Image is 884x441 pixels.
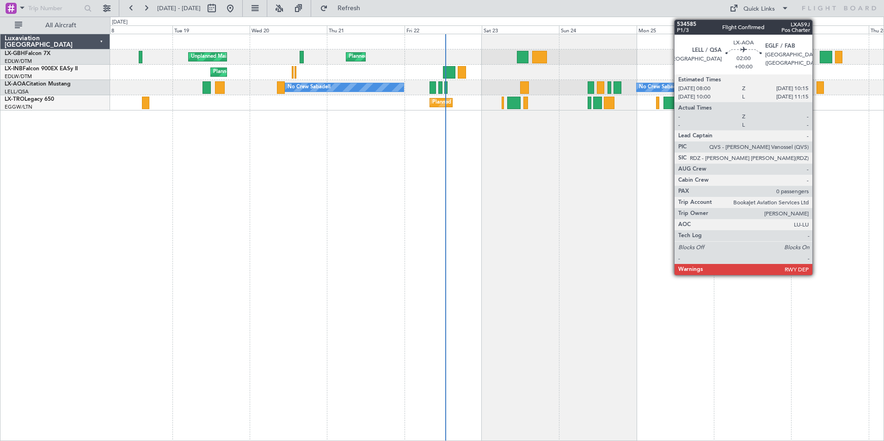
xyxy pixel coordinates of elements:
[330,5,368,12] span: Refresh
[95,25,172,34] div: Mon 18
[112,18,128,26] div: [DATE]
[250,25,327,34] div: Wed 20
[482,25,559,34] div: Sat 23
[28,1,81,15] input: Trip Number
[559,25,636,34] div: Sun 24
[327,25,404,34] div: Thu 21
[5,58,32,65] a: EDLW/DTM
[191,50,343,64] div: Unplanned Maint [GEOGRAPHIC_DATA] ([GEOGRAPHIC_DATA])
[5,104,32,110] a: EGGW/LTN
[5,73,32,80] a: EDLW/DTM
[10,18,100,33] button: All Aircraft
[639,80,682,94] div: No Crew Sabadell
[5,97,54,102] a: LX-TROLegacy 650
[5,66,23,72] span: LX-INB
[24,22,98,29] span: All Aircraft
[172,25,250,34] div: Tue 19
[637,25,714,34] div: Mon 25
[5,51,50,56] a: LX-GBHFalcon 7X
[405,25,482,34] div: Fri 22
[725,1,793,16] button: Quick Links
[5,81,71,87] a: LX-AOACitation Mustang
[432,96,578,110] div: Planned Maint [GEOGRAPHIC_DATA] ([GEOGRAPHIC_DATA])
[5,88,29,95] a: LELL/QSA
[288,80,331,94] div: No Crew Sabadell
[5,66,78,72] a: LX-INBFalcon 900EX EASy II
[5,51,25,56] span: LX-GBH
[157,4,201,12] span: [DATE] - [DATE]
[791,25,868,34] div: Wed 27
[714,25,791,34] div: Tue 26
[316,1,371,16] button: Refresh
[5,97,25,102] span: LX-TRO
[213,65,289,79] div: Planned Maint Geneva (Cointrin)
[349,50,452,64] div: Planned Maint Nice ([GEOGRAPHIC_DATA])
[5,81,26,87] span: LX-AOA
[743,5,775,14] div: Quick Links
